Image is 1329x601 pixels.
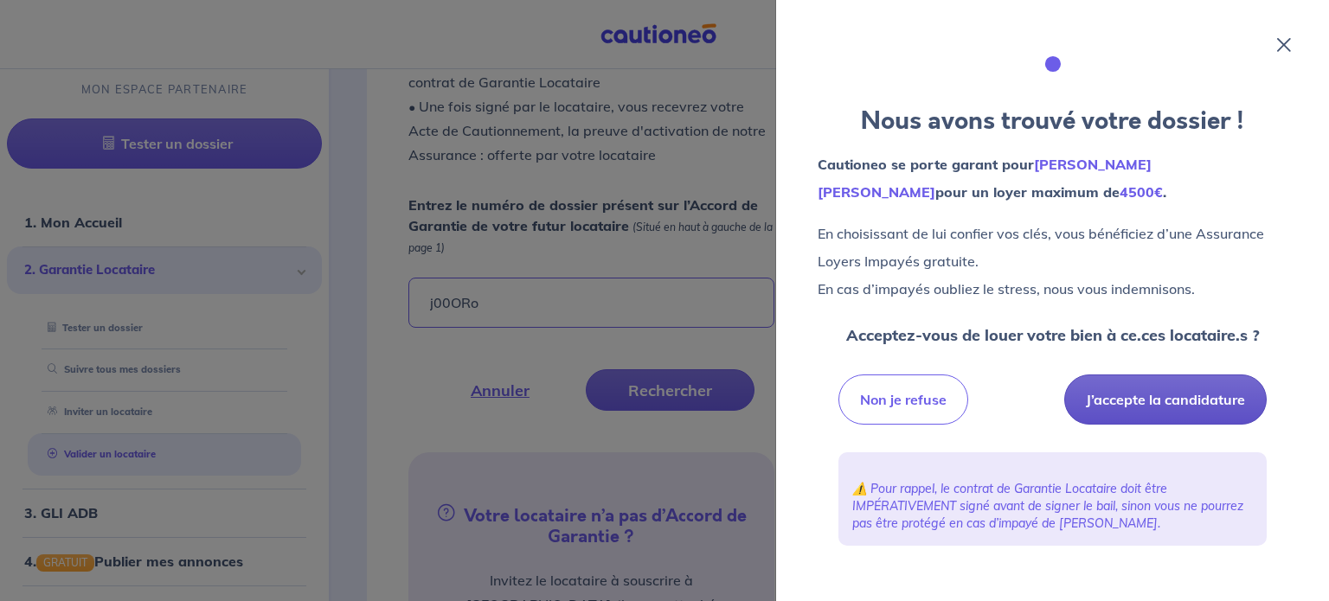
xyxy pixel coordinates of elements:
[852,480,1253,532] p: ⚠️ Pour rappel, le contrat de Garantie Locataire doit être IMPÉRATIVEMENT signé avant de signer l...
[818,220,1287,303] p: En choisissant de lui confier vos clés, vous bénéficiez d’une Assurance Loyers Impayés gratuite. ...
[846,325,1260,345] strong: Acceptez-vous de louer votre bien à ce.ces locataire.s ?
[1064,374,1267,425] button: J’accepte la candidature
[818,156,1166,201] strong: Cautioneo se porte garant pour pour un loyer maximum de .
[838,374,968,425] button: Non je refuse
[1120,183,1163,201] em: 4500€
[1018,29,1088,99] img: illu_folder.svg
[861,104,1244,138] strong: Nous avons trouvé votre dossier !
